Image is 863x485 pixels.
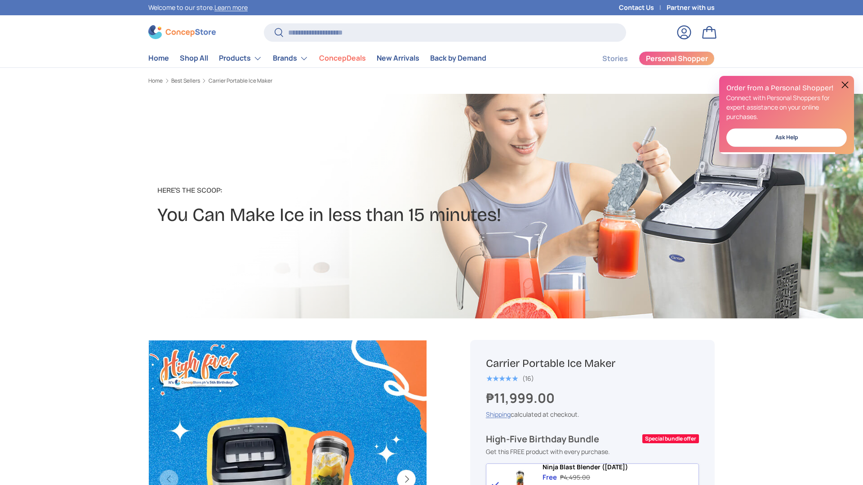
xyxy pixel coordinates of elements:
p: Welcome to our store. [148,3,248,13]
a: Stories [602,50,628,67]
a: Best Sellers [171,78,200,84]
span: Ninja Blast Blender ([DATE]) [543,463,628,471]
a: Learn more [214,3,248,12]
a: Home [148,49,169,67]
a: Back by Demand [430,49,486,67]
a: Partner with us [667,3,715,13]
nav: Breadcrumbs [148,77,449,85]
strong: ₱11,999.00 [486,389,557,407]
div: ₱4,495.00 [560,473,590,482]
a: Ninja Blast Blender ([DATE]) [543,463,628,471]
a: Carrier Portable Ice Maker [209,78,272,84]
a: Products [219,49,262,67]
div: Special bundle offer [645,435,697,443]
nav: Secondary [581,49,715,67]
a: Brands [273,49,308,67]
summary: Brands [267,49,314,67]
h2: Order from a Personal Shopper! [726,83,847,93]
p: Here's the Scoop: [157,185,501,196]
div: (16) [522,375,534,382]
div: calculated at checkout. [486,410,699,419]
span: ★★★★★ [486,374,518,383]
nav: Primary [148,49,486,67]
a: Home [148,78,163,84]
a: New Arrivals [377,49,419,67]
a: Ask Help [726,128,847,147]
a: Personal Shopper [639,51,715,66]
a: 5.0 out of 5.0 stars (16) [486,373,534,383]
span: Get this FREE product with every purchase. [486,447,610,456]
a: Shipping [486,410,511,419]
summary: Products [214,49,267,67]
a: ConcepDeals [319,49,366,67]
div: High-Five Birthday Bundle [486,433,641,445]
img: ConcepStore [148,25,216,39]
a: Contact Us [619,3,667,13]
p: Connect with Personal Shoppers for expert assistance on your online purchases. [726,93,847,121]
span: Personal Shopper [646,55,708,62]
div: 5.0 out of 5.0 stars [486,375,518,383]
h1: Carrier Portable Ice Maker [486,357,699,370]
h2: You Can Make Ice in less than 15 minutes! [157,203,501,227]
div: Free [543,473,557,482]
a: Shop All [180,49,208,67]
